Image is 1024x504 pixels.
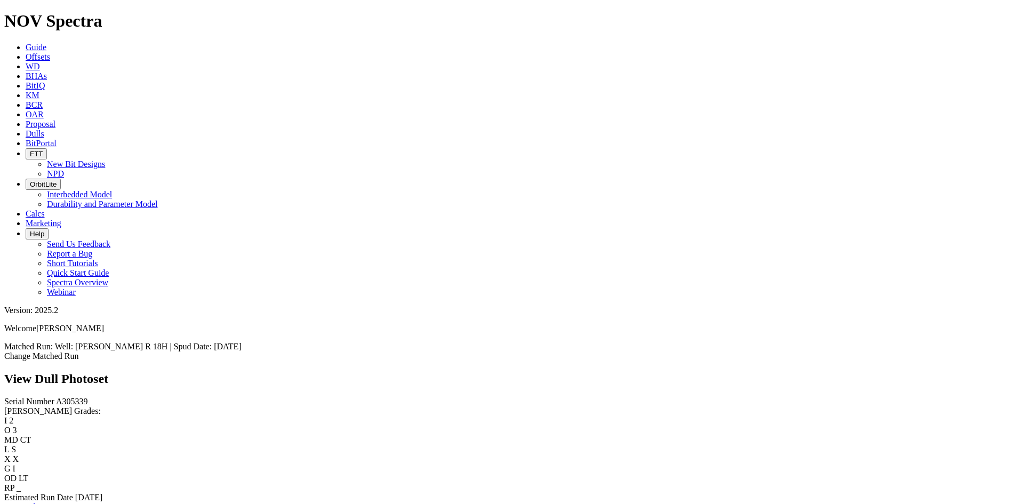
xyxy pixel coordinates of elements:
a: Short Tutorials [47,259,98,268]
label: X [4,454,11,463]
a: Dulls [26,129,44,138]
label: Serial Number [4,397,54,406]
a: Send Us Feedback [47,239,110,249]
label: L [4,445,9,454]
a: Quick Start Guide [47,268,109,277]
a: Guide [26,43,46,52]
span: A305339 [56,397,88,406]
a: New Bit Designs [47,159,105,169]
span: Help [30,230,44,238]
span: [DATE] [75,493,103,502]
a: Calcs [26,209,45,218]
label: OD [4,474,17,483]
a: BitPortal [26,139,57,148]
a: WD [26,62,40,71]
button: FTT [26,148,47,159]
span: S [11,445,16,454]
a: Marketing [26,219,61,228]
a: KM [26,91,39,100]
a: Change Matched Run [4,351,79,361]
span: CT [20,435,31,444]
span: FTT [30,150,43,158]
a: BCR [26,100,43,109]
a: BHAs [26,71,47,81]
span: 3 [13,426,17,435]
label: G [4,464,11,473]
a: OAR [26,110,44,119]
label: MD [4,435,18,444]
h2: View Dull Photoset [4,372,1020,386]
button: OrbitLite [26,179,61,190]
label: RP [4,483,14,492]
a: Webinar [47,287,76,297]
div: Version: 2025.2 [4,306,1020,315]
label: I [4,416,7,425]
a: Spectra Overview [47,278,108,287]
span: I [13,464,15,473]
a: Durability and Parameter Model [47,199,158,209]
div: [PERSON_NAME] Grades: [4,406,1020,416]
span: Matched Run: [4,342,53,351]
a: NPD [47,169,64,178]
span: 2 [9,416,13,425]
a: BitIQ [26,81,45,90]
span: LT [19,474,28,483]
span: _ [17,483,21,492]
label: O [4,426,11,435]
p: Welcome [4,324,1020,333]
span: OrbitLite [30,180,57,188]
a: Report a Bug [47,249,92,258]
a: Interbedded Model [47,190,112,199]
a: Offsets [26,52,50,61]
span: [PERSON_NAME] [36,324,104,333]
span: Well: [PERSON_NAME] R 18H | Spud Date: [DATE] [55,342,242,351]
span: X [13,454,19,463]
button: Help [26,228,49,239]
h1: NOV Spectra [4,11,1020,31]
a: Proposal [26,119,55,129]
label: Estimated Run Date [4,493,73,502]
